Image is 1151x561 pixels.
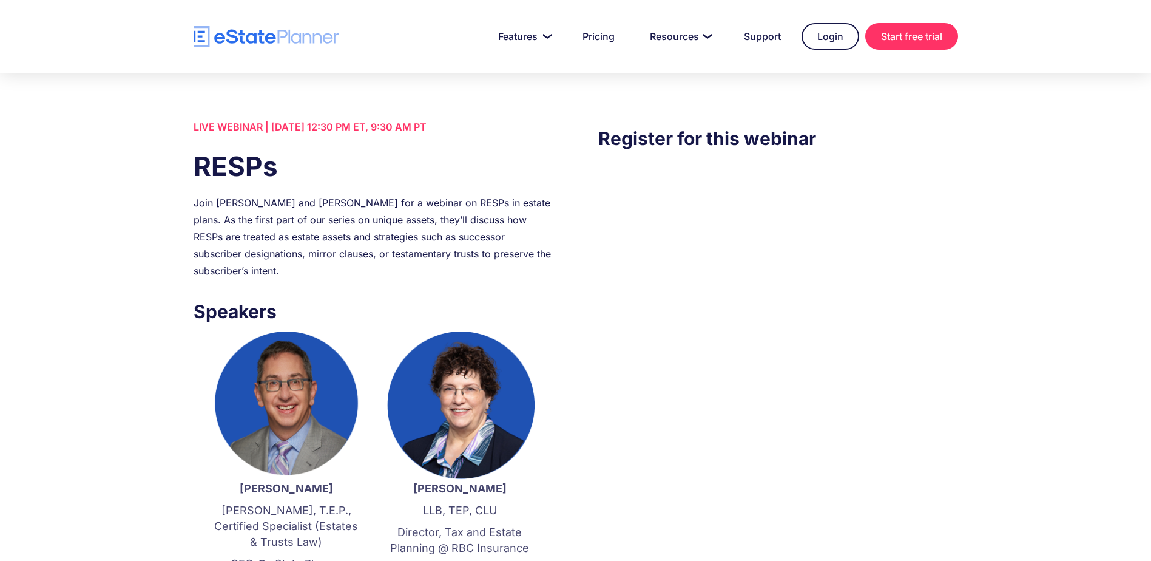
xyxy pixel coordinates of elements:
[194,297,553,325] h3: Speakers
[568,24,629,49] a: Pricing
[802,23,859,50] a: Login
[729,24,795,49] a: Support
[194,148,553,185] h1: RESPs
[212,503,361,550] p: [PERSON_NAME], T.E.P., Certified Specialist (Estates & Trusts Law)
[194,118,553,135] div: LIVE WEBINAR | [DATE] 12:30 PM ET, 9:30 AM PT
[385,503,535,518] p: LLB, TEP, CLU
[413,482,507,495] strong: [PERSON_NAME]
[598,124,957,152] h3: Register for this webinar
[194,26,339,47] a: home
[865,23,958,50] a: Start free trial
[385,525,535,556] p: Director, Tax and Estate Planning @ RBC Insurance
[484,24,562,49] a: Features
[194,194,553,279] div: Join [PERSON_NAME] and [PERSON_NAME] for a webinar on RESPs in estate plans. As the first part of...
[240,482,333,495] strong: [PERSON_NAME]
[598,177,957,394] iframe: Form 0
[635,24,723,49] a: Resources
